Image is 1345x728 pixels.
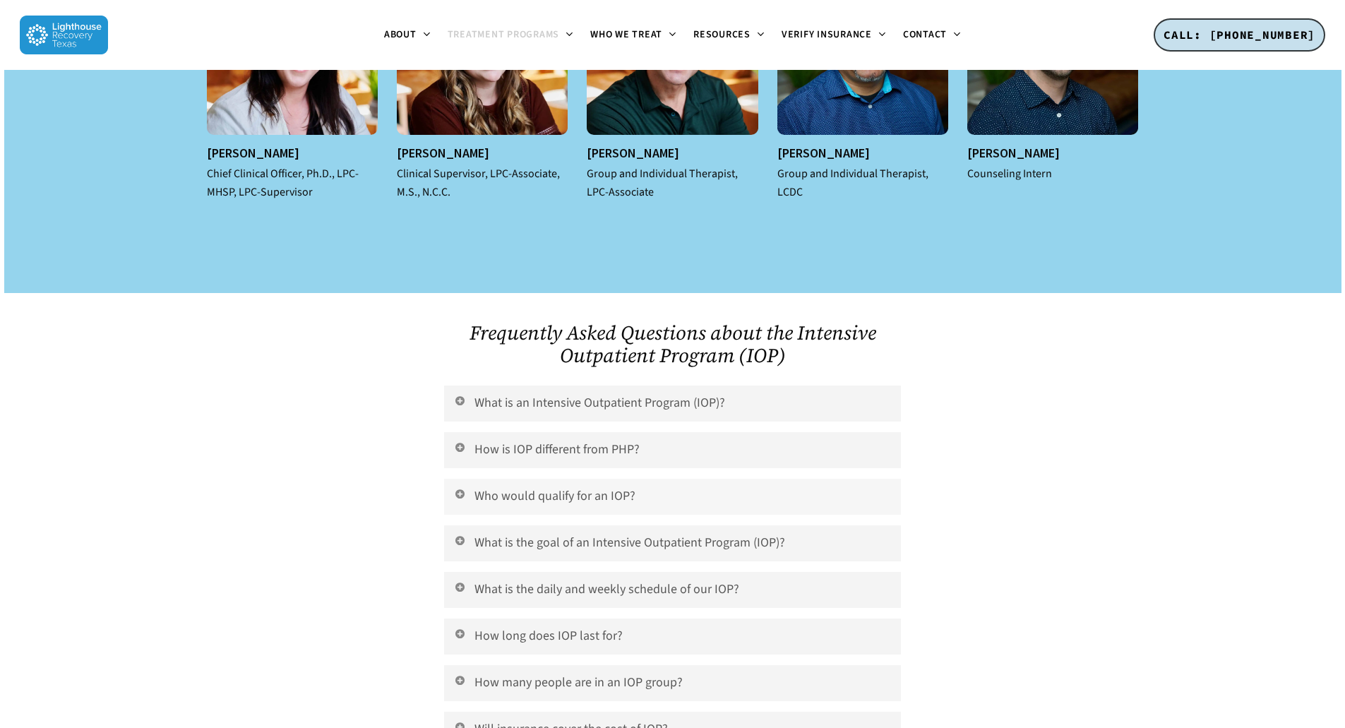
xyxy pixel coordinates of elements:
[587,166,738,200] i: Group and Individual Therapist, LPC-Associate
[777,145,948,160] h5: [PERSON_NAME]
[444,572,900,608] a: What is the daily and weekly schedule of our IOP?
[444,321,900,366] h2: Frequently Asked Questions about the Intensive Outpatient Program (IOP)
[1164,28,1315,42] span: CALL: [PHONE_NUMBER]
[384,28,417,42] span: About
[1154,18,1325,52] a: CALL: [PHONE_NUMBER]
[444,432,900,468] a: How is IOP different from PHP?
[895,30,969,41] a: Contact
[693,28,751,42] span: Resources
[903,28,947,42] span: Contact
[773,30,895,41] a: Verify Insurance
[207,145,378,160] h5: [PERSON_NAME]
[782,28,872,42] span: Verify Insurance
[444,386,900,422] a: What is an Intensive Outpatient Program (IOP)?
[20,16,108,54] img: Lighthouse Recovery Texas
[777,166,928,200] i: Group and Individual Therapist, LCDC
[590,28,662,42] span: Who We Treat
[587,145,758,160] h5: [PERSON_NAME]
[207,166,359,200] i: Chief Clinical Officer, Ph.D., LPC-MHSP, LPC-Supervisor
[582,30,685,41] a: Who We Treat
[685,30,773,41] a: Resources
[967,145,1138,160] h5: [PERSON_NAME]
[444,479,900,515] a: Who would qualify for an IOP?
[444,665,900,701] a: How many people are in an IOP group?
[397,166,560,200] i: Clinical Supervisor, LPC-Associate, M.S., N.C.C.
[967,166,1052,181] i: Counseling Intern
[439,30,582,41] a: Treatment Programs
[444,525,900,561] a: What is the goal of an Intensive Outpatient Program (IOP)?
[444,619,900,655] a: How long does IOP last for?
[448,28,560,42] span: Treatment Programs
[376,30,439,41] a: About
[397,145,568,160] h5: [PERSON_NAME]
